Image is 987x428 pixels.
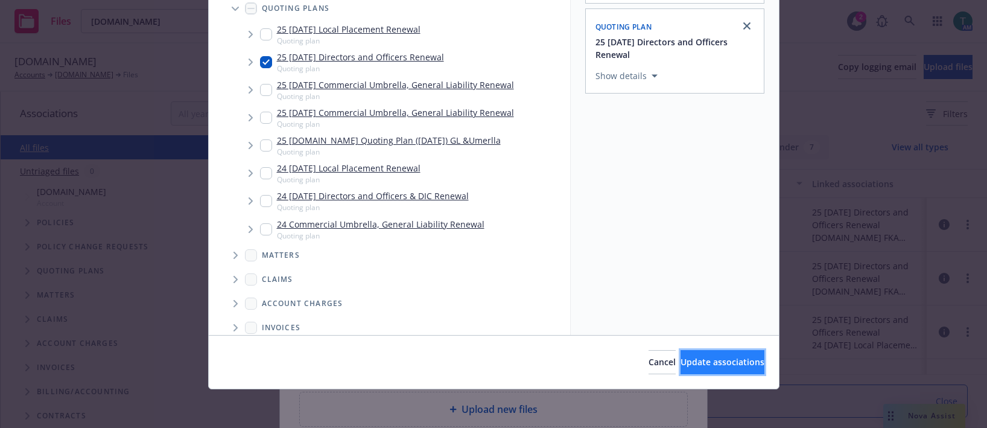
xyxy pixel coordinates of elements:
[277,119,514,129] span: Quoting plan
[277,63,444,74] span: Quoting plan
[740,19,754,33] a: close
[595,36,757,61] button: 25 [DATE] Directors and Officers Renewal
[262,324,301,331] span: Invoices
[277,218,484,231] a: 24 Commercial Umbrella, General Liability Renewal
[262,252,300,259] span: Matters
[681,350,764,374] button: Update associations
[277,190,469,202] a: 24 [DATE] Directors and Officers & DIC Renewal
[262,5,330,12] span: Quoting plans
[591,69,662,83] button: Show details
[277,162,421,174] a: 24 [DATE] Local Placement Renewal
[262,276,293,283] span: Claims
[277,106,514,119] a: 25 [DATE] Commercial Umbrella, General Liability Renewal
[277,134,501,147] a: 25 [DOMAIN_NAME] Quoting Plan ([DATE]) GL &Umerlla
[277,23,421,36] a: 25 [DATE] Local Placement Renewal
[277,78,514,91] a: 25 [DATE] Commercial Umbrella, General Liability Renewal
[277,174,421,185] span: Quoting plan
[649,350,676,374] button: Cancel
[681,356,764,368] span: Update associations
[277,202,469,212] span: Quoting plan
[277,51,444,63] a: 25 [DATE] Directors and Officers Renewal
[277,147,501,157] span: Quoting plan
[277,231,484,241] span: Quoting plan
[649,356,676,368] span: Cancel
[277,91,514,101] span: Quoting plan
[277,36,421,46] span: Quoting plan
[595,22,652,32] span: Quoting plan
[262,300,343,307] span: Account charges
